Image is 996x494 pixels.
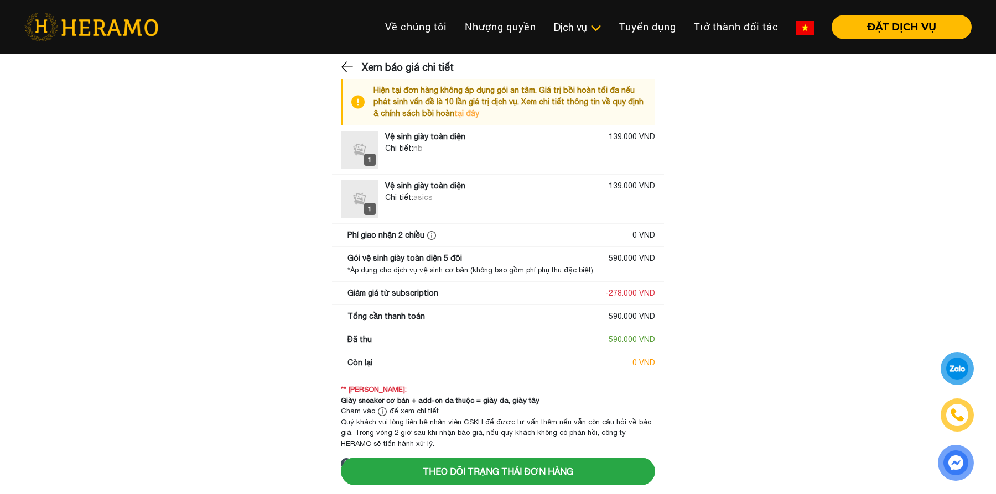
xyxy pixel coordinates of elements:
[609,253,655,264] div: 590.000 VND
[413,193,433,202] span: asics
[351,85,373,119] img: info
[364,203,376,215] div: 1
[385,144,413,153] span: Chi tiết:
[341,385,407,393] strong: ** [PERSON_NAME]:
[632,357,655,369] div: 0 VND
[823,22,972,32] a: ĐẶT DỊCH VỤ
[364,154,376,166] div: 1
[347,311,425,322] div: Tổng cần thanh toán
[24,13,158,41] img: heramo-logo.png
[373,86,644,118] span: Hiện tại đơn hàng không áp dụng gói an tâm. Giá trị bồi hoàn tối đa nếu phát sinh vấn đề là 10 lầ...
[341,406,655,417] div: Chạm vào để xem chi tiết.
[609,131,655,143] div: 139.000 VND
[554,20,601,35] div: Dịch vụ
[796,21,814,35] img: vn-flag.png
[362,54,454,81] h3: Xem báo giá chi tiết
[942,400,972,430] a: phone-icon
[341,59,355,75] img: back
[832,15,972,39] button: ĐẶT DỊCH VỤ
[347,229,439,241] div: Phí giao nhận 2 chiều
[378,407,387,416] img: info
[347,357,372,369] div: Còn lại
[347,253,462,264] div: Gói vệ sinh giày toàn diện 5 đôi
[413,144,423,153] span: nb
[456,15,545,39] a: Nhượng quyền
[950,408,965,422] img: phone-icon
[610,15,685,39] a: Tuyển dụng
[609,180,655,192] div: 139.000 VND
[454,109,479,118] a: tại đây
[385,180,465,192] div: Vệ sinh giày toàn diện
[427,231,436,240] img: info
[347,334,372,345] div: Đã thu
[590,23,601,34] img: subToggleIcon
[341,417,655,449] div: Quý khách vui lòng liên hệ nhân viên CSKH để được tư vấn thêm nếu vẫn còn câu hỏi về báo giá. Tro...
[385,131,465,143] div: Vệ sinh giày toàn diện
[347,266,593,274] span: *Áp dụng cho dịch vụ vệ sinh cơ bản (không bao gồm phí phụ thu đặc biệt)
[605,287,655,299] div: - 278.000 VND
[632,229,655,241] div: 0 VND
[341,396,539,404] strong: Giày sneaker cơ bản + add-on da thuộc = giày da, giày tây
[685,15,787,39] a: Trở thành đối tác
[341,458,655,485] button: Theo dõi trạng thái đơn hàng
[385,193,413,202] span: Chi tiết:
[609,311,655,322] div: 590.000 VND
[609,334,655,345] div: 590.000 VND
[347,287,438,299] div: Giảm giá từ subscription
[376,15,456,39] a: Về chúng tôi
